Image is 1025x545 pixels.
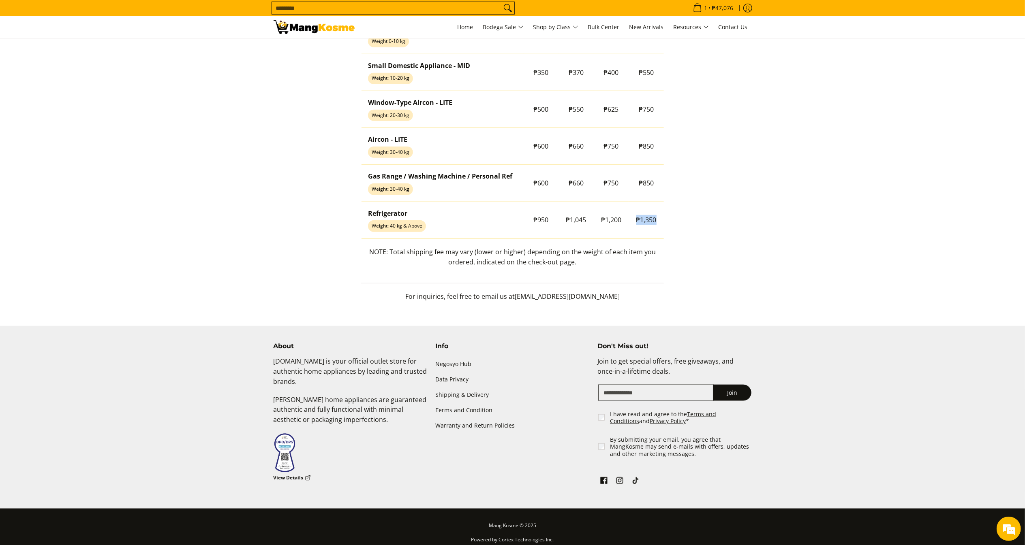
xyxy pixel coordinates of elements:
[361,292,664,310] p: For inquiries, feel free to email us at
[458,23,473,31] span: Home
[274,342,428,350] h4: About
[529,16,582,38] a: Shop by Class
[274,20,355,34] img: Shipping &amp; Delivery Page l Mang Kosme: Home Appliances Warehouse Sale!
[639,68,654,77] span: ₱550
[368,147,413,158] span: Weight: 30-40 kg
[524,165,559,202] td: ₱600
[569,105,584,114] span: ₱550
[524,128,559,165] td: ₱600
[601,215,621,224] span: ₱1,200
[368,110,413,121] span: Weight: 20-30 kg
[534,68,549,77] span: ₱350
[436,356,590,372] a: Negosyo Hub
[436,387,590,402] a: Shipping & Delivery
[636,215,657,224] span: ₱1,350
[625,16,668,38] a: New Arrivals
[274,356,428,394] p: [DOMAIN_NAME] is your official outlet store for authentic home appliances by leading and trusted ...
[610,410,716,425] a: Terms and Conditions
[479,16,528,38] a: Bodega Sale
[4,221,154,249] textarea: Type your message and hit 'Enter'
[368,73,413,84] span: Weight: 10-20 kg
[650,417,686,425] a: Privacy Policy
[614,475,625,489] a: See Mang Kosme on Instagram
[436,403,590,418] a: Terms and Condition
[501,2,514,14] button: Search
[363,16,752,38] nav: Main Menu
[598,475,610,489] a: See Mang Kosme on Facebook
[670,16,713,38] a: Resources
[604,105,619,114] span: ₱625
[604,179,619,187] span: ₱750
[368,135,407,144] strong: Aircon - LITE
[569,142,584,151] span: ₱660
[569,179,584,187] span: ₱660
[454,16,477,38] a: Home
[368,209,407,218] strong: Refrigerator
[274,395,428,433] p: [PERSON_NAME] home appliances are guaranteed authentic and fully functional with minimal aestheti...
[274,473,311,483] a: View Details
[47,102,112,184] span: We're online!
[368,98,452,107] strong: Window-Type Aircon - LITE
[639,105,654,114] span: ₱750
[368,61,470,70] strong: Small Domestic Appliance - MID
[674,22,709,32] span: Resources
[436,342,590,350] h4: Info
[569,68,584,77] span: ₱370
[719,23,748,31] span: Contact Us
[566,215,586,224] span: ₱1,045
[274,521,752,535] p: Mang Kosme © 2025
[515,292,620,301] span: [EMAIL_ADDRESS][DOMAIN_NAME]
[715,16,752,38] a: Contact Us
[588,23,620,31] span: Bulk Center
[639,142,654,151] span: ₱850
[436,372,590,387] a: Data Privacy
[133,4,152,23] div: Minimize live chat window
[610,411,752,425] label: I have read and agree to the and *
[368,220,426,232] span: Weight: 40 kg & Above
[368,183,413,195] span: Weight: 30-40 kg
[42,45,136,56] div: Chat with us now
[610,436,752,458] label: By submitting your email, you agree that MangKosme may send e-mails with offers, updates and othe...
[533,22,578,32] span: Shop by Class
[534,215,549,224] span: ₱950
[604,68,619,77] span: ₱400
[524,91,559,128] td: ₱500
[436,418,590,434] a: Warranty and Return Policies
[483,22,524,32] span: Bodega Sale
[368,36,409,47] span: Weight 0-10 kg
[604,142,619,151] span: ₱750
[368,172,512,181] strong: Gas Range / Washing Machine / Personal Ref
[711,5,735,11] span: ₱47,076
[713,385,751,401] button: Join
[629,23,664,31] span: New Arrivals
[584,16,624,38] a: Bulk Center
[597,342,751,350] h4: Don't Miss out!
[703,5,709,11] span: 1
[597,356,751,385] p: Join to get special offers, free giveaways, and once-in-a-lifetime deals.
[630,475,641,489] a: See Mang Kosme on TikTok
[691,4,736,13] span: •
[274,433,296,473] img: Data Privacy Seal
[639,179,654,187] span: ₱850
[361,247,664,275] p: NOTE: Total shipping fee may vary (lower or higher) depending on the weight of each item you orde...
